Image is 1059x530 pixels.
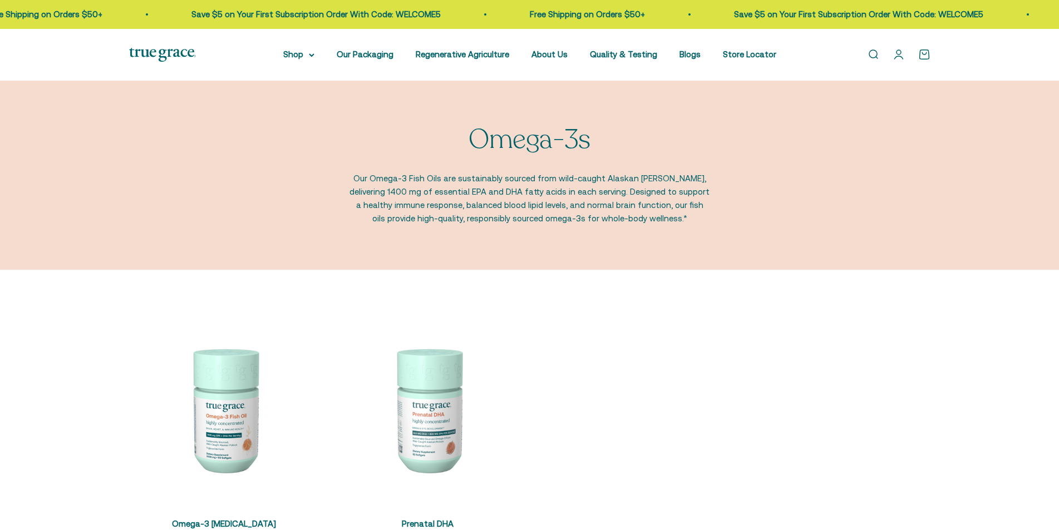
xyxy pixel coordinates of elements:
[172,519,276,528] a: Omega-3 [MEDICAL_DATA]
[531,49,568,59] a: About Us
[469,125,590,155] p: Omega-3s
[337,49,393,59] a: Our Packaging
[402,519,454,528] a: Prenatal DHA
[513,9,628,19] a: Free Shipping on Orders $50+
[679,49,701,59] a: Blogs
[590,49,657,59] a: Quality & Testing
[174,8,423,21] p: Save $5 on Your First Subscription Order With Code: WELCOME5
[717,8,966,21] p: Save $5 on Your First Subscription Order With Code: WELCOME5
[283,48,314,61] summary: Shop
[349,172,711,225] p: Our Omega-3 Fish Oils are sustainably sourced from wild-caught Alaskan [PERSON_NAME], delivering ...
[129,314,319,504] img: Omega-3 Fish Oil for Brain, Heart, and Immune Health* Sustainably sourced, wild-caught Alaskan fi...
[333,314,523,504] img: Prenatal DHA for Brain & Eye Development* For women during pre-conception, pregnancy, and lactati...
[416,49,509,59] a: Regenerative Agriculture
[723,49,776,59] a: Store Locator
